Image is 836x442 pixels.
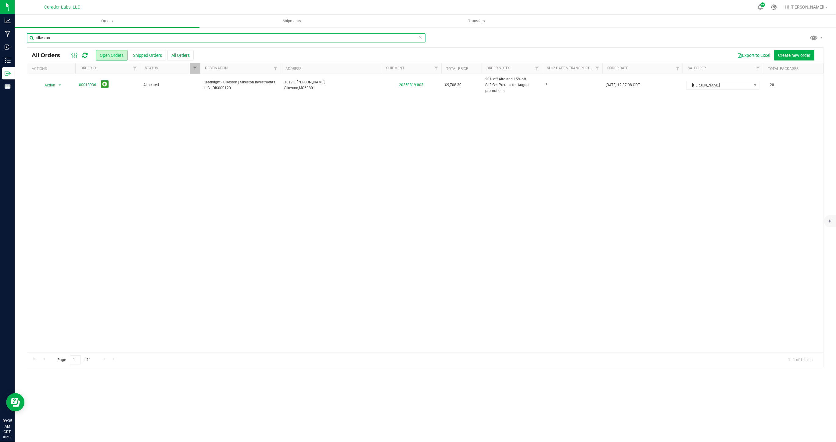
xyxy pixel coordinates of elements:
[96,50,127,60] button: Open Orders
[607,66,628,70] a: Order Date
[532,63,542,74] a: Filter
[167,50,194,60] button: All Orders
[688,66,706,70] a: Sales Rep
[284,86,299,90] span: Sikeston,
[592,63,602,74] a: Filter
[3,435,12,439] p: 08/19
[6,393,24,411] iframe: Resource center
[32,52,66,59] span: All Orders
[304,86,315,90] span: 63801
[687,81,752,89] span: [PERSON_NAME]
[27,33,425,42] input: Search Order ID, Destination, Customer PO...
[5,31,11,37] inline-svg: Manufacturing
[52,355,96,365] span: Page of 1
[274,18,309,24] span: Shipments
[143,82,196,88] span: Allocated
[733,50,774,60] button: Export to Excel
[445,82,461,88] span: $9,708.30
[785,5,824,9] span: Hi, [PERSON_NAME]!
[460,18,493,24] span: Transfers
[15,15,199,27] a: Orders
[485,76,538,94] span: 20% off Airo and 15% off SafeBet Prerolls for August promotions
[606,82,640,88] span: [DATE] 12:37:08 CDT
[81,66,96,70] a: Order ID
[673,63,683,74] a: Filter
[5,18,11,24] inline-svg: Analytics
[384,15,569,27] a: Transfers
[5,70,11,76] inline-svg: Outbound
[5,57,11,63] inline-svg: Inventory
[190,63,200,74] a: Filter
[79,82,96,88] a: 00013936
[204,79,277,91] span: Greenlight - Sikeston | Sikeston Investments LLC | DIS000120
[281,63,381,74] th: Address
[767,81,777,89] span: 20
[783,355,817,364] span: 1 - 1 of 1 items
[205,66,228,70] a: Destination
[486,66,510,70] a: Order Notes
[3,418,12,435] p: 09:35 AM CDT
[761,4,764,6] span: 9+
[774,50,814,60] button: Create new order
[199,15,384,27] a: Shipments
[56,81,63,89] span: select
[778,53,810,58] span: Create new order
[386,66,404,70] a: Shipment
[93,18,121,24] span: Orders
[130,63,140,74] a: Filter
[299,86,304,90] span: MO
[145,66,158,70] a: Status
[447,67,468,71] a: Total Price
[431,63,441,74] a: Filter
[284,80,325,84] span: 1817 E [PERSON_NAME],
[770,4,778,10] div: Manage settings
[39,81,56,89] span: Action
[70,355,81,365] input: 1
[418,33,422,41] span: Clear
[129,50,166,60] button: Shipped Orders
[5,44,11,50] inline-svg: Inbound
[753,63,763,74] a: Filter
[44,5,80,10] span: Curador Labs, LLC
[399,83,423,87] a: 20250819-003
[768,67,799,71] a: Total Packages
[5,83,11,89] inline-svg: Reports
[32,67,73,71] div: Actions
[547,66,594,70] a: Ship Date & Transporter
[271,63,281,74] a: Filter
